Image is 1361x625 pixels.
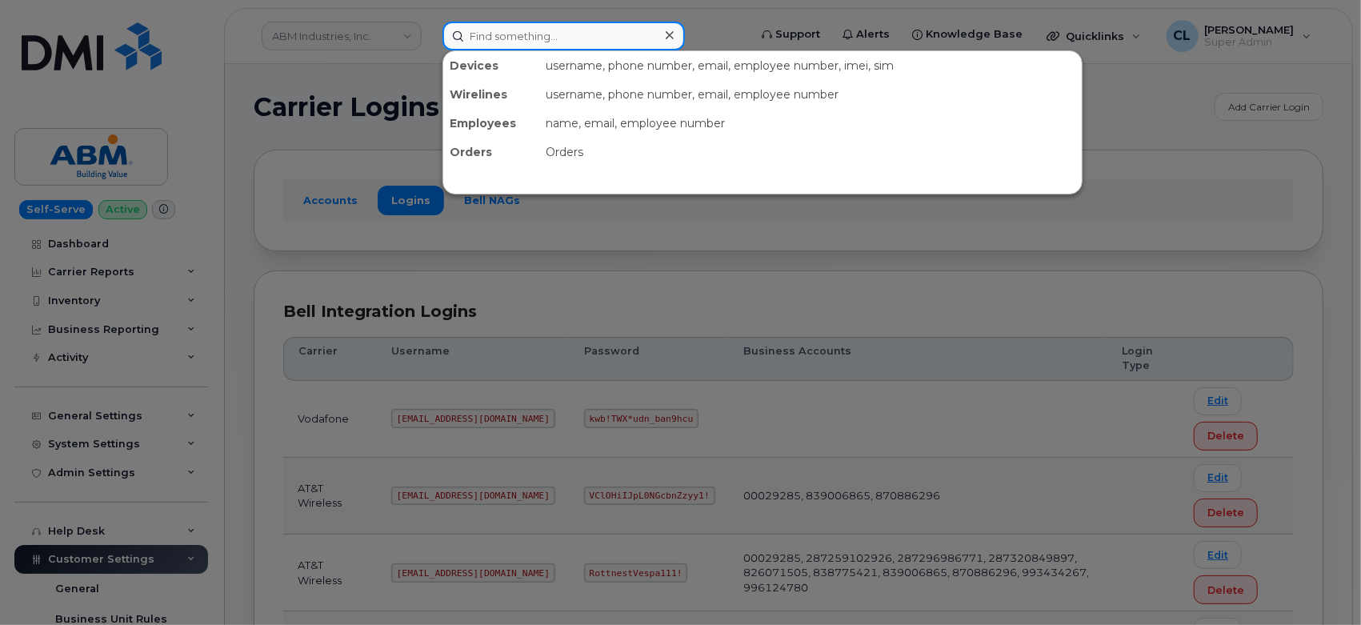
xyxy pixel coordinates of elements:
[539,51,1082,80] div: username, phone number, email, employee number, imei, sim
[443,109,539,138] div: Employees
[539,80,1082,109] div: username, phone number, email, employee number
[539,138,1082,166] div: Orders
[443,138,539,166] div: Orders
[539,109,1082,138] div: name, email, employee number
[443,51,539,80] div: Devices
[443,80,539,109] div: Wirelines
